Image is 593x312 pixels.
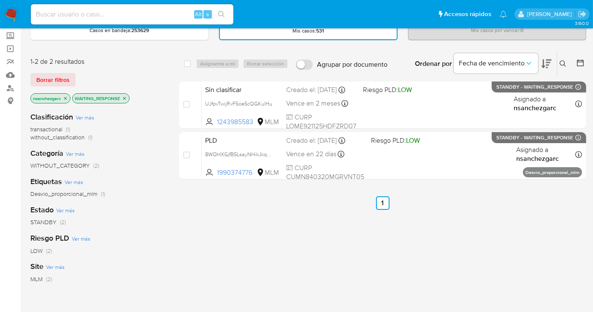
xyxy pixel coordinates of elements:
a: Salir [578,10,587,19]
p: nancy.sanchezgarcia@mercadolibre.com.mx [527,10,575,18]
a: Notificaciones [500,11,507,18]
span: s [206,10,209,18]
span: Accesos rápidos [444,10,491,19]
span: 3.160.0 [575,20,589,27]
span: Alt [195,10,202,18]
button: search-icon [213,8,230,20]
input: Buscar usuario o caso... [31,9,233,20]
